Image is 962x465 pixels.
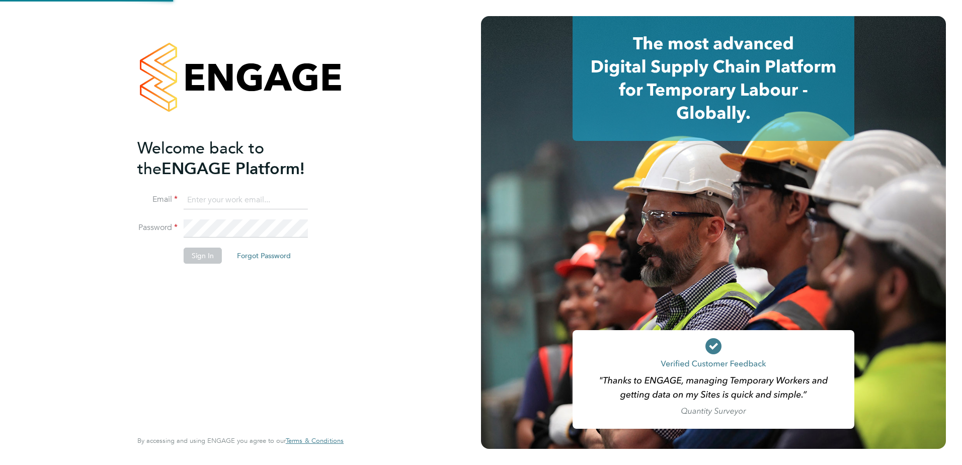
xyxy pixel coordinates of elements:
label: Password [137,222,178,233]
span: By accessing and using ENGAGE you agree to our [137,436,344,445]
span: Terms & Conditions [286,436,344,445]
button: Sign In [184,248,222,264]
label: Email [137,194,178,205]
a: Terms & Conditions [286,437,344,445]
input: Enter your work email... [184,191,308,209]
span: Welcome back to the [137,138,264,179]
h2: ENGAGE Platform! [137,138,334,179]
button: Forgot Password [229,248,299,264]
